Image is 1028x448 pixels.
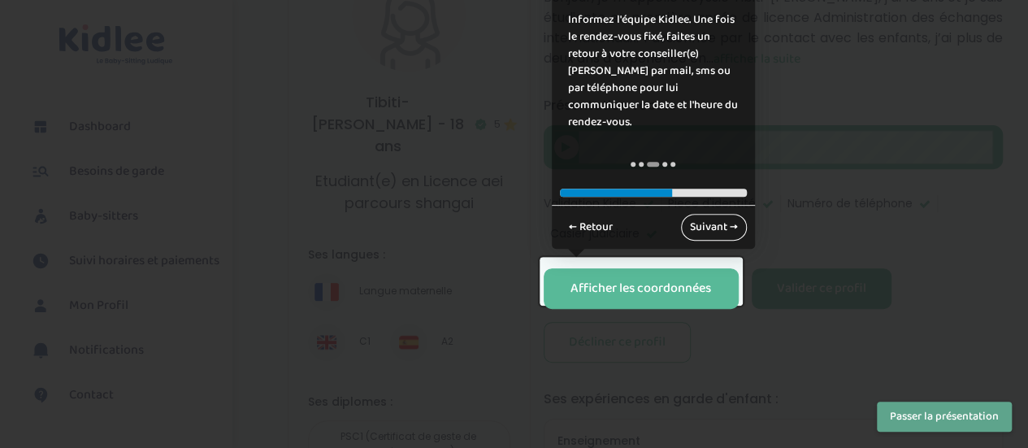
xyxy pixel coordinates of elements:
button: Passer la présentation [877,402,1012,432]
button: Afficher les coordonnées [544,268,739,309]
a: Suivant → [681,214,747,241]
div: Afficher les coordonnées [570,280,711,298]
a: ← Retour [560,214,622,241]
